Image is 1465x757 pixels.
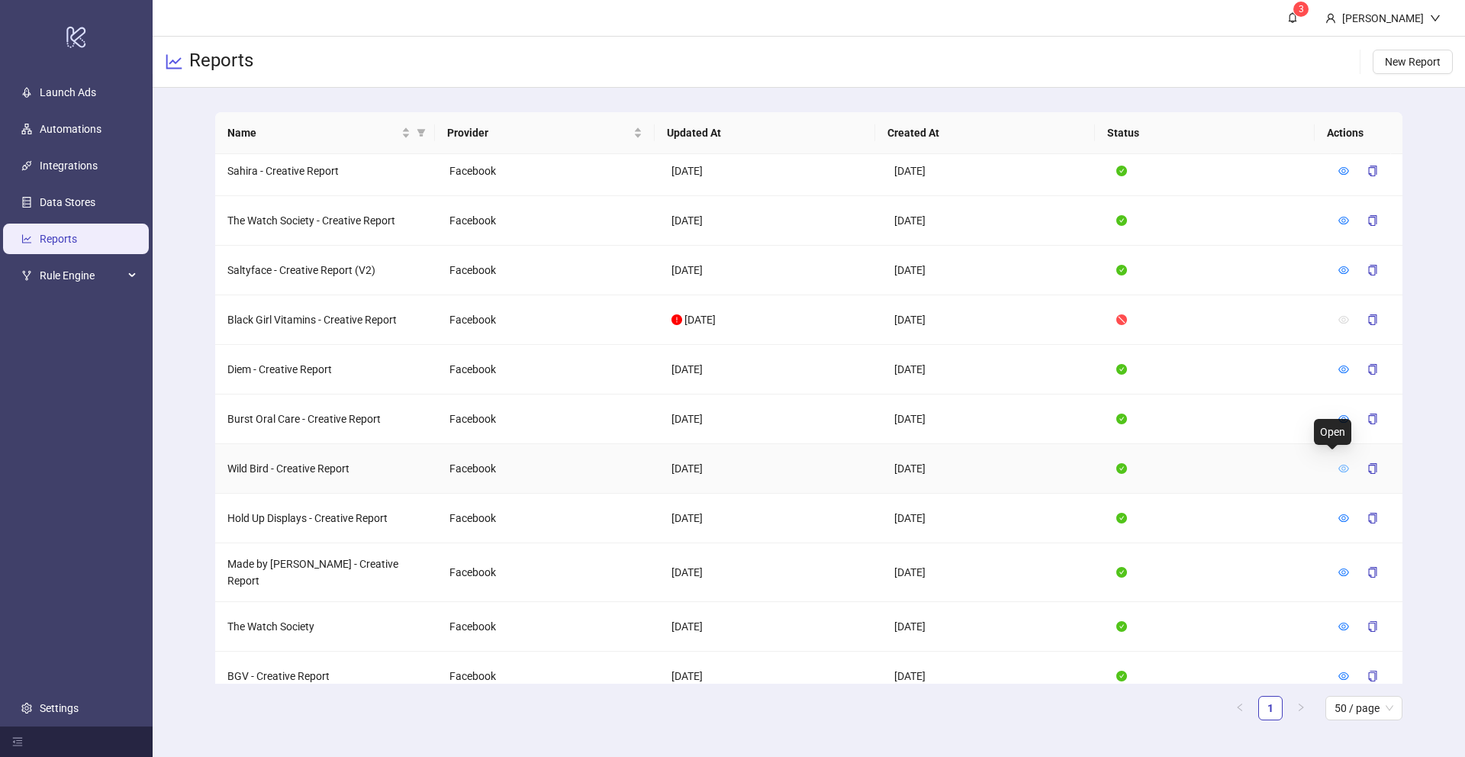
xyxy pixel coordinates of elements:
span: exclamation-circle [671,314,682,325]
td: Facebook [437,196,659,246]
div: Open [1314,419,1351,445]
td: The Watch Society - Creative Report [215,196,437,246]
span: eye [1338,166,1349,176]
h3: Reports [189,49,253,75]
td: Facebook [437,652,659,701]
span: eye [1338,621,1349,632]
button: copy [1355,407,1390,431]
span: copy [1367,215,1378,226]
td: Facebook [437,444,659,494]
span: check-circle [1116,215,1127,226]
th: Updated At [655,112,874,154]
td: Diem - Creative Report [215,345,437,395]
a: eye [1338,413,1349,425]
span: eye [1338,215,1349,226]
td: Facebook [437,345,659,395]
td: Facebook [437,602,659,652]
td: [DATE] [882,543,1104,602]
th: Provider [435,112,655,154]
td: [DATE] [659,602,881,652]
span: check-circle [1116,364,1127,375]
th: Actions [1315,112,1391,154]
span: right [1296,703,1306,712]
span: bell [1287,12,1298,23]
span: [DATE] [684,314,716,326]
td: Black Girl Vitamins - Creative Report [215,295,437,345]
span: eye [1338,567,1349,578]
button: right [1289,696,1313,720]
span: copy [1367,463,1378,474]
a: eye [1338,670,1349,682]
th: Name [215,112,435,154]
li: 1 [1258,696,1283,720]
span: user [1325,13,1336,24]
td: [DATE] [659,444,881,494]
button: copy [1355,456,1390,481]
button: New Report [1373,50,1453,74]
td: [DATE] [882,295,1104,345]
li: Previous Page [1228,696,1252,720]
button: copy [1355,258,1390,282]
td: Facebook [437,147,659,196]
td: [DATE] [882,602,1104,652]
button: copy [1355,357,1390,382]
td: [DATE] [882,246,1104,295]
th: Created At [875,112,1095,154]
span: Name [227,124,398,141]
a: eye [1338,264,1349,276]
span: eye [1338,265,1349,275]
td: Wild Bird - Creative Report [215,444,437,494]
button: copy [1355,560,1390,585]
td: [DATE] [882,345,1104,395]
span: copy [1367,166,1378,176]
div: [PERSON_NAME] [1336,10,1430,27]
div: Page Size [1325,696,1402,720]
sup: 3 [1293,2,1309,17]
span: fork [21,270,32,281]
a: Data Stores [40,196,95,208]
span: copy [1367,314,1378,325]
span: check-circle [1116,671,1127,681]
span: check-circle [1116,513,1127,523]
a: eye [1338,165,1349,177]
a: eye [1338,462,1349,475]
td: [DATE] [882,444,1104,494]
span: stop [1116,314,1127,325]
span: check-circle [1116,621,1127,632]
span: menu-fold [12,736,23,747]
td: [DATE] [882,196,1104,246]
td: [DATE] [882,494,1104,543]
td: Hold Up Displays - Creative Report [215,494,437,543]
td: [DATE] [659,652,881,701]
span: copy [1367,265,1378,275]
span: Rule Engine [40,260,124,291]
span: check-circle [1116,265,1127,275]
a: Reports [40,233,77,245]
span: eye [1338,314,1349,325]
span: filter [417,128,426,137]
td: [DATE] [659,246,881,295]
span: copy [1367,364,1378,375]
td: Saltyface - Creative Report (V2) [215,246,437,295]
a: eye [1338,566,1349,578]
th: Status [1095,112,1315,154]
span: eye [1338,513,1349,523]
span: copy [1367,513,1378,523]
td: BGV - Creative Report [215,652,437,701]
span: check-circle [1116,414,1127,424]
span: check-circle [1116,166,1127,176]
li: Next Page [1289,696,1313,720]
a: eye [1338,214,1349,227]
td: Facebook [437,295,659,345]
a: Settings [40,702,79,714]
td: [DATE] [882,395,1104,444]
td: Made by [PERSON_NAME] - Creative Report [215,543,437,602]
td: [DATE] [659,395,881,444]
span: eye [1338,671,1349,681]
span: copy [1367,567,1378,578]
td: Facebook [437,395,659,444]
a: Integrations [40,159,98,172]
span: left [1235,703,1244,712]
button: copy [1355,308,1390,332]
td: [DATE] [659,543,881,602]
